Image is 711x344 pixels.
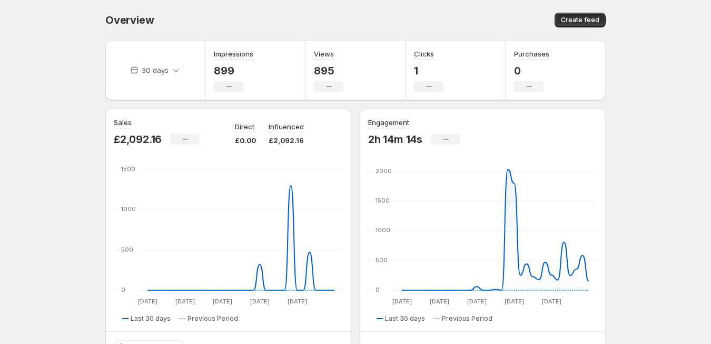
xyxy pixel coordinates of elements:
[250,298,270,305] text: [DATE]
[235,135,256,146] p: £0.00
[269,121,304,132] p: Influenced
[414,64,443,77] p: 1
[442,314,492,323] span: Previous Period
[385,314,425,323] span: Last 30 days
[392,298,412,305] text: [DATE]
[414,49,434,59] h3: Clicks
[376,286,380,293] text: 0
[314,64,343,77] p: 895
[430,298,449,305] text: [DATE]
[376,226,390,234] text: 1000
[131,314,171,323] span: Last 30 days
[187,314,238,323] span: Previous Period
[288,298,307,305] text: [DATE]
[542,298,561,305] text: [DATE]
[121,286,125,293] text: 0
[214,64,253,77] p: 899
[368,117,409,128] h3: Engagement
[467,298,487,305] text: [DATE]
[376,256,388,264] text: 500
[114,133,162,146] p: £2,092.16
[555,13,606,27] button: Create feed
[121,246,133,253] text: 500
[121,165,135,173] text: 1500
[376,197,390,204] text: 1500
[138,298,157,305] text: [DATE]
[561,16,599,24] span: Create feed
[368,133,422,146] p: 2h 14m 14s
[214,49,253,59] h3: Impressions
[213,298,232,305] text: [DATE]
[142,65,169,75] p: 30 days
[314,49,334,59] h3: Views
[175,298,195,305] text: [DATE]
[121,205,136,213] text: 1000
[105,14,154,26] span: Overview
[376,167,392,175] text: 2000
[114,117,132,128] h3: Sales
[514,64,549,77] p: 0
[505,298,524,305] text: [DATE]
[514,49,549,59] h3: Purchases
[269,135,304,146] p: £2,092.16
[235,121,254,132] p: Direct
